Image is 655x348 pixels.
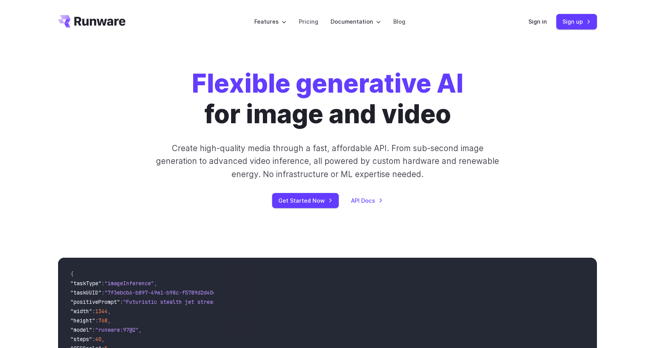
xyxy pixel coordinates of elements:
[95,326,139,333] span: "runware:97@2"
[92,336,95,343] span: :
[101,289,105,296] span: :
[70,280,101,287] span: "taskType"
[70,317,95,324] span: "height"
[95,308,108,315] span: 1344
[98,317,108,324] span: 768
[254,17,286,26] label: Features
[108,308,111,315] span: ,
[556,14,597,29] a: Sign up
[192,68,463,99] strong: Flexible generative AI
[105,280,154,287] span: "imageInference"
[192,68,463,129] h1: for image and video
[139,326,142,333] span: ,
[105,289,222,296] span: "7f3ebcb6-b897-49e1-b98c-f5789d2d40d7"
[70,326,92,333] span: "model"
[123,298,405,305] span: "Futuristic stealth jet streaking through a neon-lit cityscape with glowing purple exhaust"
[120,298,123,305] span: :
[299,17,318,26] a: Pricing
[95,317,98,324] span: :
[70,298,120,305] span: "positivePrompt"
[95,336,101,343] span: 40
[101,280,105,287] span: :
[528,17,547,26] a: Sign in
[393,17,405,26] a: Blog
[154,280,157,287] span: ,
[92,326,95,333] span: :
[272,193,339,208] a: Get Started Now
[58,15,125,28] a: Go to /
[70,289,101,296] span: "taskUUID"
[155,142,500,181] p: Create high-quality media through a fast, affordable API. From sub-second image generation to adv...
[70,308,92,315] span: "width"
[92,308,95,315] span: :
[70,336,92,343] span: "steps"
[70,270,74,277] span: {
[331,17,381,26] label: Documentation
[351,196,383,205] a: API Docs
[101,336,105,343] span: ,
[108,317,111,324] span: ,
